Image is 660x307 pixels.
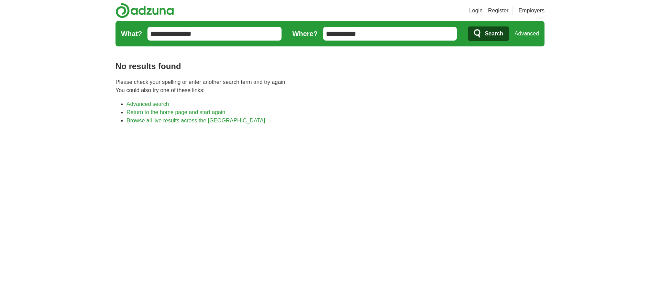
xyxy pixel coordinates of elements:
[121,29,142,39] label: What?
[115,3,174,18] img: Adzuna logo
[115,60,544,73] h1: No results found
[126,118,265,123] a: Browse all live results across the [GEOGRAPHIC_DATA]
[293,29,318,39] label: Where?
[115,78,544,95] p: Please check your spelling or enter another search term and try again. You could also try one of ...
[485,27,503,41] span: Search
[126,109,225,115] a: Return to the home page and start again
[468,26,509,41] button: Search
[515,27,539,41] a: Advanced
[488,7,509,15] a: Register
[469,7,483,15] a: Login
[518,7,544,15] a: Employers
[126,101,169,107] a: Advanced search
